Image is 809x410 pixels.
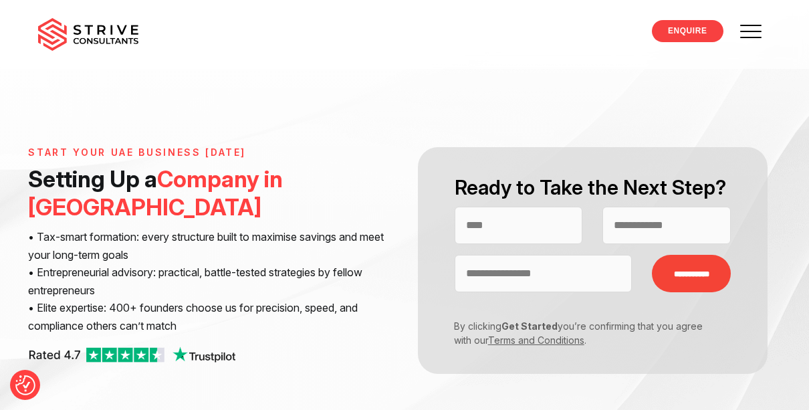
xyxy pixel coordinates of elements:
[404,147,781,374] form: Contact form
[28,165,389,221] h1: Setting Up a
[488,334,584,346] a: Terms and Conditions
[15,375,35,395] img: Revisit consent button
[445,319,721,347] p: By clicking you’re confirming that you agree with our .
[455,174,731,201] h2: Ready to Take the Next Step?
[28,165,283,221] span: Company in [GEOGRAPHIC_DATA]
[652,20,723,42] a: ENQUIRE
[501,320,558,332] strong: Get Started
[38,18,138,52] img: main-logo.svg
[15,375,35,395] button: Consent Preferences
[28,228,389,334] p: • Tax-smart formation: every structure built to maximise savings and meet your long-term goals • ...
[28,147,389,159] h6: Start Your UAE Business [DATE]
